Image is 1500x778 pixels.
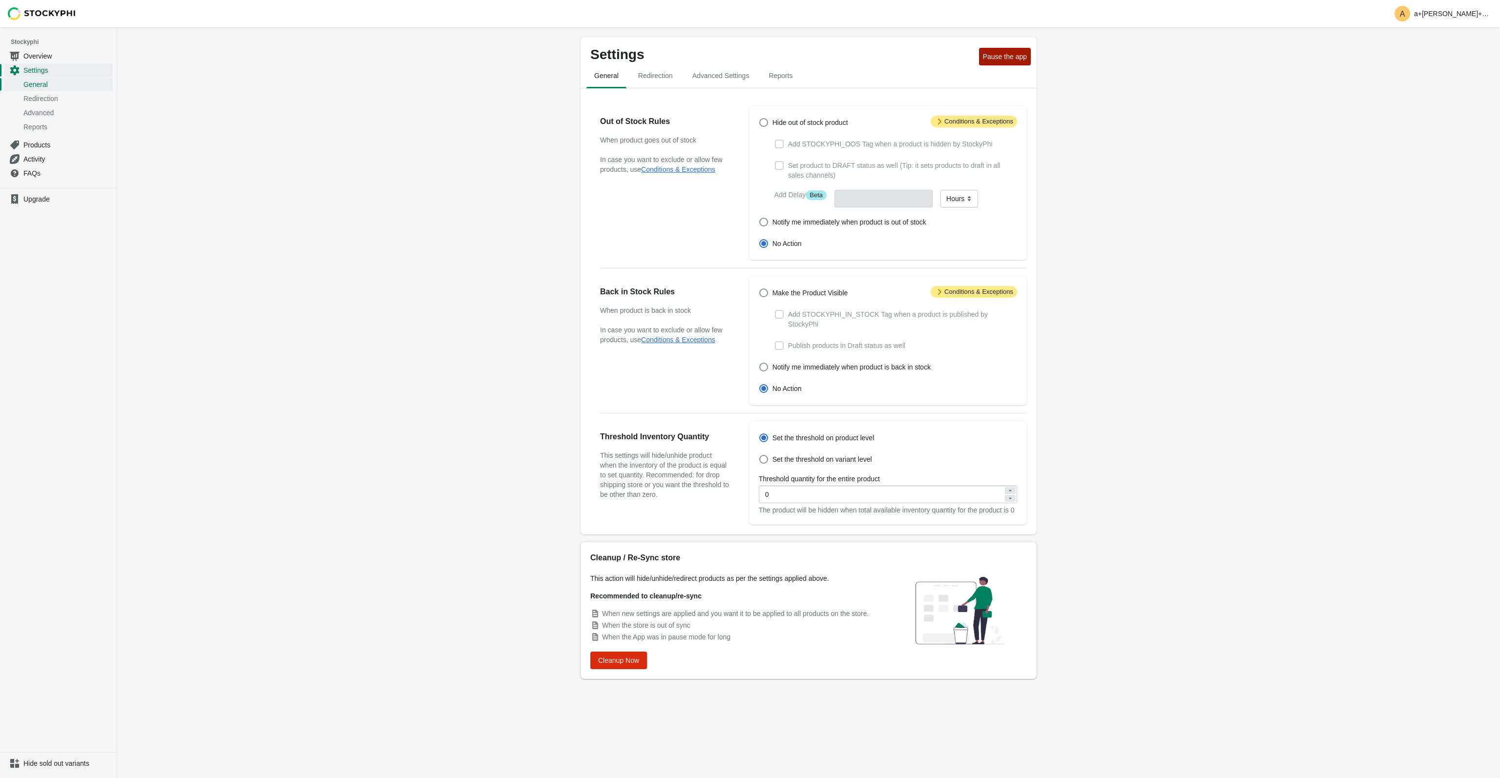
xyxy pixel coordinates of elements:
span: Set the threshold on product level [772,433,875,443]
span: No Action [772,239,802,248]
p: This action will hide/unhide/redirect products as per the settings applied above. [590,573,883,583]
a: Redirection [4,91,113,105]
p: In case you want to exclude or allow few products, use [600,325,729,345]
text: A [1400,10,1405,18]
p: In case you want to exclude or allow few products, use [600,155,729,174]
h2: Out of Stock Rules [600,116,729,127]
h3: This settings will hide/unhide product when the inventory of the product is equal to set quantity... [600,450,729,499]
span: Redirection [23,94,111,103]
button: redirection [628,63,683,88]
span: Notify me immediately when product is back in stock [772,362,931,372]
span: No Action [772,384,802,393]
p: Settings [590,47,975,62]
button: Conditions & Exceptions [641,336,715,344]
span: Reports [23,122,111,132]
p: a+[PERSON_NAME]+SCHULTE [1414,10,1492,18]
span: Cleanup Now [598,656,639,664]
span: Settings [23,65,111,75]
span: Add STOCKYPHI_OOS Tag when a product is hidden by StockyPhi [788,139,993,149]
span: Activity [23,154,111,164]
h3: When product is back in stock [600,306,729,315]
span: Reports [761,67,800,84]
label: Add Delay [774,190,827,200]
div: general [581,88,1037,534]
button: Advanced settings [683,63,759,88]
span: When the App was in pause mode for long [602,633,730,641]
span: Pause the app [983,53,1027,61]
a: Hide sold out variants [4,757,113,770]
button: Cleanup Now [590,652,647,669]
span: Overview [23,51,111,61]
span: Advanced Settings [685,67,757,84]
span: Avatar with initials A [1395,6,1410,21]
span: Notify me immediately when product is out of stock [772,217,926,227]
span: When the store is out of sync [602,621,690,629]
span: Publish products in Draft status as well [788,341,905,350]
a: FAQs [4,166,113,180]
span: Stockyphi [11,37,117,47]
span: When new settings are applied and you want it to be applied to all products on the store. [602,610,869,617]
span: Set the threshold on variant level [772,454,872,464]
button: Avatar with initials Aa+[PERSON_NAME]+SCHULTE [1391,4,1496,23]
span: Conditions & Exceptions [931,286,1017,298]
span: Hide sold out variants [23,758,111,768]
span: Make the Product Visible [772,288,848,298]
button: general [584,63,628,88]
a: Products [4,138,113,152]
button: Pause the app [979,48,1031,65]
a: Overview [4,49,113,63]
button: Conditions & Exceptions [641,165,715,173]
span: Add STOCKYPHI_IN_STOCK Tag when a product is published by StockyPhi [788,309,1017,329]
h2: Threshold Inventory Quantity [600,431,729,443]
span: Set product to DRAFT status as well (Tip: it sets products to draft in all sales channels) [788,161,1017,180]
span: Redirection [630,67,681,84]
h2: Cleanup / Re-Sync store [590,552,883,564]
div: The product will be hidden when total available inventory quantity for the product is 0 [759,505,1017,515]
span: FAQs [23,168,111,178]
button: reports [759,63,802,88]
span: Upgrade [23,194,111,204]
a: Upgrade [4,192,113,206]
a: Advanced [4,105,113,120]
a: General [4,77,113,91]
span: Hide out of stock product [772,118,848,127]
span: Advanced [23,108,111,118]
label: Threshold quantity for the entire product [759,474,880,484]
a: Activity [4,152,113,166]
a: Settings [4,63,113,77]
a: Reports [4,120,113,134]
strong: Recommended to cleanup/re-sync [590,592,702,600]
span: Beta [806,190,827,200]
h3: When product goes out of stock [600,135,729,145]
span: Conditions & Exceptions [931,116,1017,127]
h2: Back in Stock Rules [600,286,729,298]
img: Stockyphi [8,7,76,20]
span: General [586,67,626,84]
span: General [23,80,111,89]
span: Products [23,140,111,150]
